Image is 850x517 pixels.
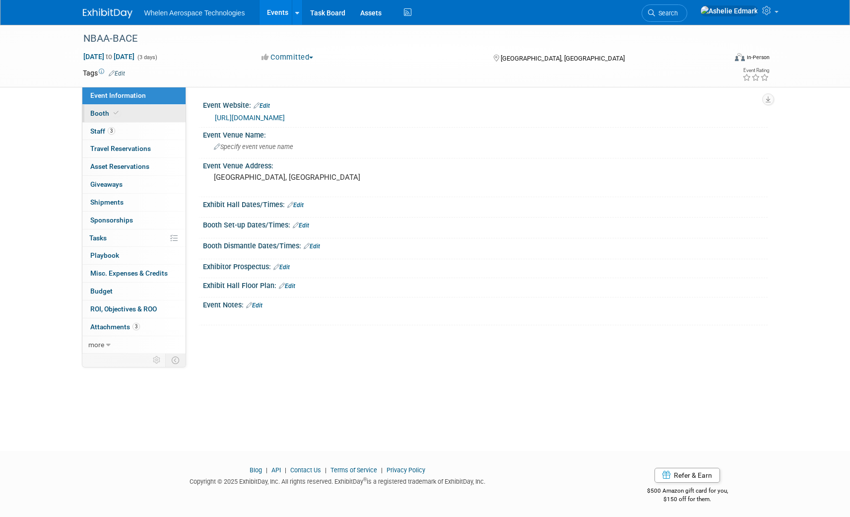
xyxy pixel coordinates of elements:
[287,202,304,209] a: Edit
[82,176,186,193] a: Giveaways
[330,466,377,474] a: Terms of Service
[82,123,186,140] a: Staff3
[735,53,745,61] img: Format-Inperson.png
[655,9,678,17] span: Search
[215,114,285,122] a: [URL][DOMAIN_NAME]
[82,87,186,104] a: Event Information
[642,4,687,22] a: Search
[607,495,768,504] div: $150 off for them.
[83,68,125,78] td: Tags
[250,466,262,474] a: Blog
[607,480,768,503] div: $500 Amazon gift card for you,
[90,127,115,135] span: Staff
[254,102,270,109] a: Edit
[271,466,281,474] a: API
[109,70,125,77] a: Edit
[90,145,151,152] span: Travel Reservations
[82,336,186,354] a: more
[203,128,768,140] div: Event Venue Name:
[282,466,289,474] span: |
[90,162,149,170] span: Asset Reservations
[203,98,768,111] div: Event Website:
[82,300,186,318] a: ROI, Objectives & ROO
[654,468,720,483] a: Refer & Earn
[293,222,309,229] a: Edit
[279,283,295,290] a: Edit
[82,318,186,336] a: Attachments3
[89,234,107,242] span: Tasks
[668,52,770,67] div: Event Format
[83,52,135,61] span: [DATE] [DATE]
[90,91,146,99] span: Event Information
[108,127,115,135] span: 3
[82,283,186,300] a: Budget
[88,341,104,349] span: more
[290,466,321,474] a: Contact Us
[203,158,768,171] div: Event Venue Address:
[387,466,425,474] a: Privacy Policy
[90,323,140,331] span: Attachments
[203,238,768,251] div: Booth Dismantle Dates/Times:
[83,475,593,486] div: Copyright © 2025 ExhibitDay, Inc. All rights reserved. ExhibitDay is a registered trademark of Ex...
[82,158,186,175] a: Asset Reservations
[203,259,768,272] div: Exhibitor Prospectus:
[700,5,758,16] img: Ashelie Edmark
[90,109,121,117] span: Booth
[90,287,113,295] span: Budget
[90,198,124,206] span: Shipments
[90,216,133,224] span: Sponsorships
[114,110,119,116] i: Booth reservation complete
[203,197,768,210] div: Exhibit Hall Dates/Times:
[82,247,186,264] a: Playbook
[363,477,367,482] sup: ®
[379,466,385,474] span: |
[82,194,186,211] a: Shipments
[83,8,132,18] img: ExhibitDay
[82,265,186,282] a: Misc. Expenses & Credits
[82,212,186,229] a: Sponsorships
[742,68,769,73] div: Event Rating
[323,466,329,474] span: |
[203,297,768,310] div: Event Notes:
[90,305,157,313] span: ROI, Objectives & ROO
[203,218,768,230] div: Booth Set-up Dates/Times:
[263,466,270,474] span: |
[165,354,186,367] td: Toggle Event Tabs
[304,243,320,250] a: Edit
[90,251,119,259] span: Playbook
[82,140,186,157] a: Travel Reservations
[258,52,317,63] button: Committed
[746,54,770,61] div: In-Person
[148,354,166,367] td: Personalize Event Tab Strip
[90,269,168,277] span: Misc. Expenses & Credits
[273,264,290,271] a: Edit
[82,105,186,122] a: Booth
[501,55,625,62] span: [GEOGRAPHIC_DATA], [GEOGRAPHIC_DATA]
[203,278,768,291] div: Exhibit Hall Floor Plan:
[132,323,140,330] span: 3
[214,143,293,150] span: Specify event venue name
[82,229,186,247] a: Tasks
[104,53,114,61] span: to
[136,54,157,61] span: (3 days)
[80,30,712,48] div: NBAA-BACE
[144,9,245,17] span: Whelen Aerospace Technologies
[90,180,123,188] span: Giveaways
[214,173,427,182] pre: [GEOGRAPHIC_DATA], [GEOGRAPHIC_DATA]
[246,302,262,309] a: Edit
